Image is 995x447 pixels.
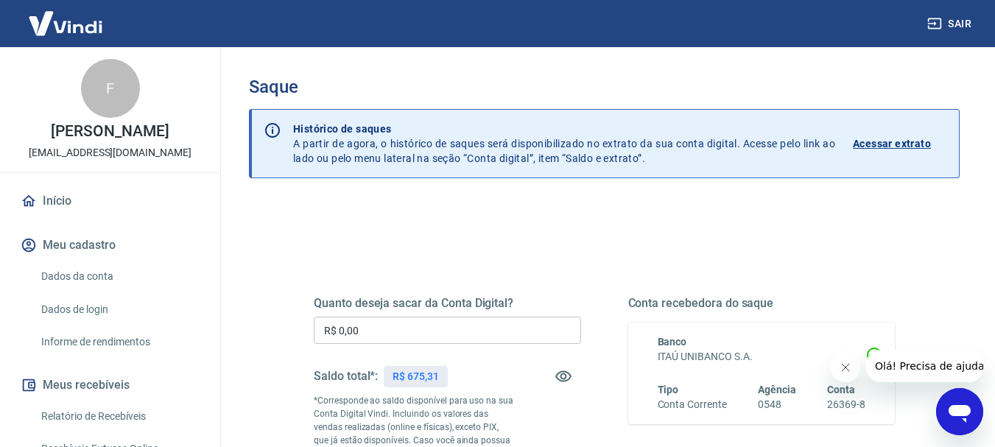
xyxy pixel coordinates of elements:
h6: 0548 [758,397,796,412]
h5: Saldo total*: [314,369,378,384]
button: Sair [924,10,977,38]
h6: ITAÚ UNIBANCO S.A. [658,349,866,365]
h6: Conta Corrente [658,397,727,412]
h5: Quanto deseja sacar da Conta Digital? [314,296,581,311]
span: Banco [658,336,687,348]
iframe: Mensagem da empresa [866,350,983,382]
div: F [81,59,140,118]
span: Olá! Precisa de ajuda? [9,10,124,22]
span: Agência [758,384,796,395]
a: Acessar extrato [853,122,947,166]
h5: Conta recebedora do saque [628,296,896,311]
p: A partir de agora, o histórico de saques será disponibilizado no extrato da sua conta digital. Ac... [293,122,835,166]
p: R$ 675,31 [393,369,439,384]
a: Informe de rendimentos [35,327,203,357]
p: [EMAIL_ADDRESS][DOMAIN_NAME] [29,145,191,161]
a: Relatório de Recebíveis [35,401,203,432]
button: Meu cadastro [18,229,203,261]
span: Tipo [658,384,679,395]
img: Vindi [18,1,113,46]
p: Acessar extrato [853,136,931,151]
p: Histórico de saques [293,122,835,136]
button: Meus recebíveis [18,369,203,401]
p: [PERSON_NAME] [51,124,169,139]
h6: 26369-8 [827,397,865,412]
iframe: Botão para abrir a janela de mensagens [936,388,983,435]
a: Dados de login [35,295,203,325]
span: Conta [827,384,855,395]
iframe: Fechar mensagem [831,353,860,382]
a: Início [18,185,203,217]
h3: Saque [249,77,960,97]
a: Dados da conta [35,261,203,292]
